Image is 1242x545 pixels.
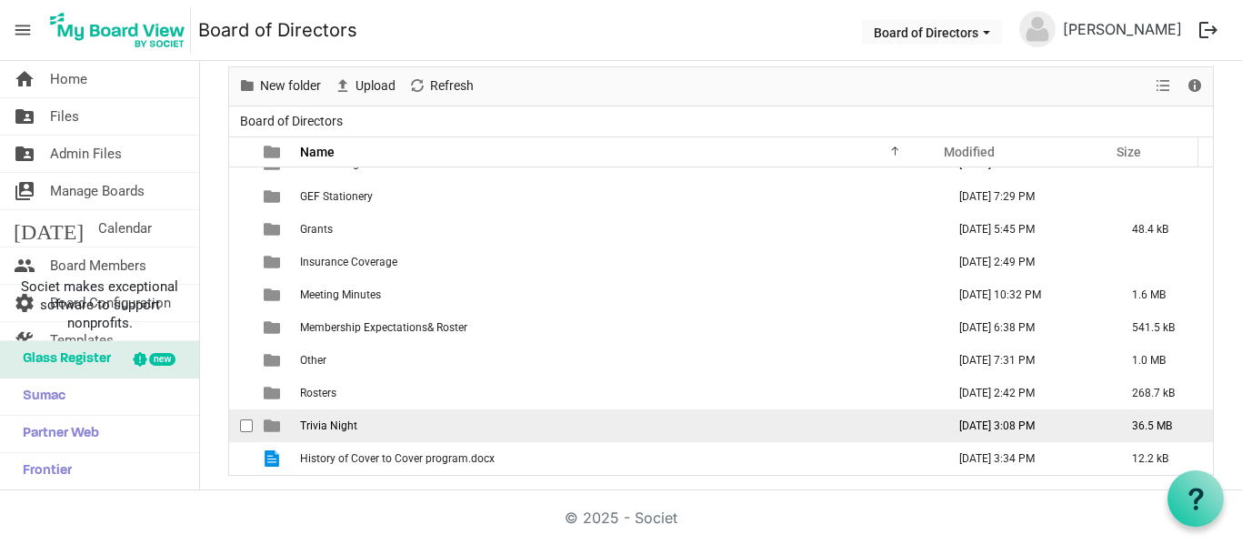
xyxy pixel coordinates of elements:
span: home [14,61,35,97]
span: GEF Stationery [300,190,373,203]
td: September 18, 2025 5:45 PM column header Modified [940,213,1113,246]
span: Admin Files [50,136,122,172]
td: is template cell column header type [253,311,295,344]
td: September 18, 2025 2:42 PM column header Modified [940,377,1113,409]
div: Refresh [402,67,480,106]
td: checkbox [229,409,253,442]
td: 541.5 kB is template cell column header Size [1113,311,1213,344]
span: New folder [258,75,323,97]
span: Board Members [50,247,146,284]
div: new [149,353,175,366]
img: My Board View Logo [45,7,191,53]
span: [DATE] [14,210,84,247]
td: 1.6 MB is template cell column header Size [1113,278,1213,311]
td: is template cell column header type [253,180,295,213]
td: is template cell column header type [253,409,295,442]
span: Meeting Minutes [300,288,381,301]
td: 12.2 kB is template cell column header Size [1113,442,1213,475]
span: folder_shared [14,136,35,172]
span: Glass Register [14,341,111,378]
button: Upload [331,75,399,97]
td: GEF Stationery is template cell column header Name [295,180,940,213]
td: Meeting Minutes is template cell column header Name [295,278,940,311]
td: Insurance Coverage is template cell column header Name [295,246,940,278]
span: Insurance Coverage [300,256,397,268]
span: Membership Expectations& Roster [300,321,467,334]
a: © 2025 - Societ [565,509,677,527]
td: is template cell column header type [253,344,295,377]
td: checkbox [229,344,253,377]
td: checkbox [229,213,253,246]
td: is template cell column header type [253,213,295,246]
td: 268.7 kB is template cell column header Size [1113,377,1213,409]
td: 48.4 kB is template cell column header Size [1113,213,1213,246]
td: checkbox [229,278,253,311]
td: November 26, 2024 3:08 PM column header Modified [940,409,1113,442]
span: Refresh [428,75,476,97]
span: Files [50,98,79,135]
span: Upload [354,75,397,97]
span: Societ makes exceptional software to support nonprofits. [8,278,191,332]
td: History of Cover to Cover program.docx is template cell column header Name [295,442,940,475]
td: Trivia Night is template cell column header Name [295,409,940,442]
div: View [1148,67,1179,106]
td: February 01, 2024 2:49 PM column header Modified [940,246,1113,278]
td: is template cell column header Size [1113,180,1213,213]
td: Rosters is template cell column header Name [295,377,940,409]
td: is template cell column header type [253,278,295,311]
td: is template cell column header type [253,377,295,409]
td: checkbox [229,180,253,213]
a: [PERSON_NAME] [1056,11,1189,47]
span: Modified [944,145,995,159]
td: 1.0 MB is template cell column header Size [1113,344,1213,377]
td: checkbox [229,442,253,475]
button: Board of Directors dropdownbutton [862,19,1002,45]
div: New folder [232,67,327,106]
td: July 20, 2025 6:38 PM column header Modified [940,311,1113,344]
span: people [14,247,35,284]
span: Fundraising Documents [300,157,418,170]
span: Manage Boards [50,173,145,209]
td: checkbox [229,246,253,278]
span: Size [1117,145,1141,159]
span: Home [50,61,87,97]
td: Other is template cell column header Name [295,344,940,377]
img: no-profile-picture.svg [1019,11,1056,47]
span: History of Cover to Cover program.docx [300,452,495,465]
span: Trivia Night [300,419,357,432]
span: Sumac [14,378,65,415]
td: checkbox [229,311,253,344]
span: Frontier [14,453,72,489]
td: is template cell column header type [253,442,295,475]
td: September 20, 2025 10:32 PM column header Modified [940,278,1113,311]
div: Upload [327,67,402,106]
td: September 13, 2025 3:34 PM column header Modified [940,442,1113,475]
td: Membership Expectations& Roster is template cell column header Name [295,311,940,344]
span: Partner Web [14,416,99,452]
span: folder_shared [14,98,35,135]
span: Calendar [98,210,152,247]
td: Grants is template cell column header Name [295,213,940,246]
span: Rosters [300,387,336,399]
button: View dropdownbutton [1152,75,1174,97]
span: menu [5,13,40,47]
a: Board of Directors [198,12,357,48]
span: Board of Directors [236,110,346,133]
td: August 13, 2023 7:31 PM column header Modified [940,344,1113,377]
span: switch_account [14,173,35,209]
td: checkbox [229,377,253,409]
div: Details [1179,67,1210,106]
button: logout [1189,11,1227,49]
a: My Board View Logo [45,7,198,53]
td: August 13, 2023 7:29 PM column header Modified [940,180,1113,213]
td: is template cell column header Size [1113,246,1213,278]
span: Name [300,145,335,159]
button: Details [1183,75,1207,97]
td: is template cell column header type [253,246,295,278]
span: Grants [300,223,333,236]
button: Refresh [406,75,477,97]
button: New folder [235,75,325,97]
span: Other [300,354,326,367]
td: 36.5 MB is template cell column header Size [1113,409,1213,442]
